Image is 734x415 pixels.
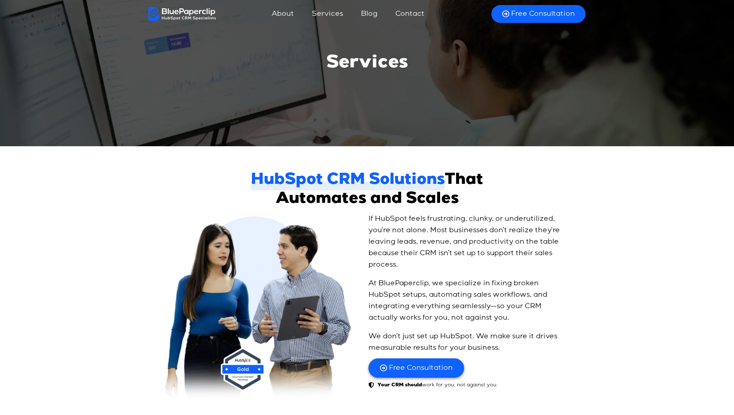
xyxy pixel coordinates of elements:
p: If HubSpot feels frustrating, clunky, or underutilized, you’re not alone. Most businesses don’t r... [368,213,564,271]
a: Services [305,5,350,23]
a: Contact [388,5,432,23]
span: HubSpot CRM Solutions [251,171,445,190]
a: Free Consultation [368,358,464,378]
span: Free Consultation [511,9,575,19]
a: About [264,5,301,23]
nav: Menu [216,5,482,23]
b: Your CRM should [377,383,422,388]
p: We don’t just set up HubSpot. We make sure it drives measurable results for your business. [368,331,564,354]
a: Blog [354,5,385,23]
p: At BluePaperclip, we specialize in fixing broken HubSpot setups, automating sales workflows, and ... [368,278,564,324]
h2: That Automates and Scales [243,171,491,209]
span: work for you, not against you. [376,381,498,389]
a: Free Consultation [491,5,586,23]
span: Free Consultation [389,363,453,373]
h1: Services [327,53,408,75]
img: BluePaperClip Logo White [148,7,216,21]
